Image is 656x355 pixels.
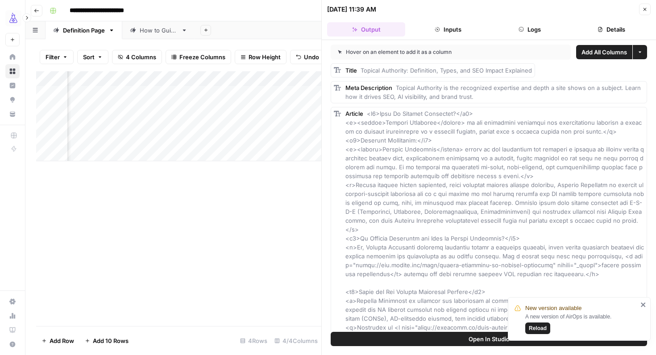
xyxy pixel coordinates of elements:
[345,84,392,91] span: Meta Description
[525,322,550,334] button: Reload
[5,107,20,121] a: Your Data
[5,337,20,351] button: Help + Support
[491,22,569,37] button: Logs
[122,21,195,39] a: How to Guide
[79,334,134,348] button: Add 10 Rows
[46,53,60,61] span: Filter
[5,50,20,64] a: Home
[5,323,20,337] a: Learning Hub
[361,67,532,74] span: Topical Authority: Definition, Types, and SEO Impact Explained
[525,304,581,313] span: New version available
[5,93,20,107] a: Opportunities
[338,48,508,56] div: Hover on an element to add it as a column
[327,22,405,37] button: Output
[469,335,510,343] span: Open In Studio
[271,334,321,348] div: 4/4 Columns
[345,67,357,74] span: Title
[36,334,79,348] button: Add Row
[83,53,95,61] span: Sort
[525,313,638,334] div: A new version of AirOps is available.
[640,301,647,308] button: close
[93,336,129,345] span: Add 10 Rows
[581,48,627,57] span: Add All Columns
[327,5,376,14] div: [DATE] 11:39 AM
[5,294,20,309] a: Settings
[576,45,632,59] button: Add All Columns
[5,78,20,93] a: Insights
[237,334,271,348] div: 4 Rows
[529,324,547,332] span: Reload
[249,53,281,61] span: Row Height
[235,50,286,64] button: Row Height
[5,7,20,29] button: Workspace: AirOps Growth
[573,22,651,37] button: Details
[140,26,178,35] div: How to Guide
[63,26,105,35] div: Definition Page
[179,53,225,61] span: Freeze Columns
[304,53,319,61] span: Undo
[290,50,325,64] button: Undo
[40,50,74,64] button: Filter
[46,21,122,39] a: Definition Page
[345,110,363,117] span: Article
[166,50,231,64] button: Freeze Columns
[112,50,162,64] button: 4 Columns
[5,64,20,78] a: Browse
[345,84,643,100] span: Topical Authority is the recognized expertise and depth a site shows on a subject. Learn how it d...
[409,22,487,37] button: Inputs
[126,53,156,61] span: 4 Columns
[5,10,21,26] img: AirOps Growth Logo
[50,336,74,345] span: Add Row
[5,309,20,323] a: Usage
[331,332,647,346] button: Open In Studio
[77,50,108,64] button: Sort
